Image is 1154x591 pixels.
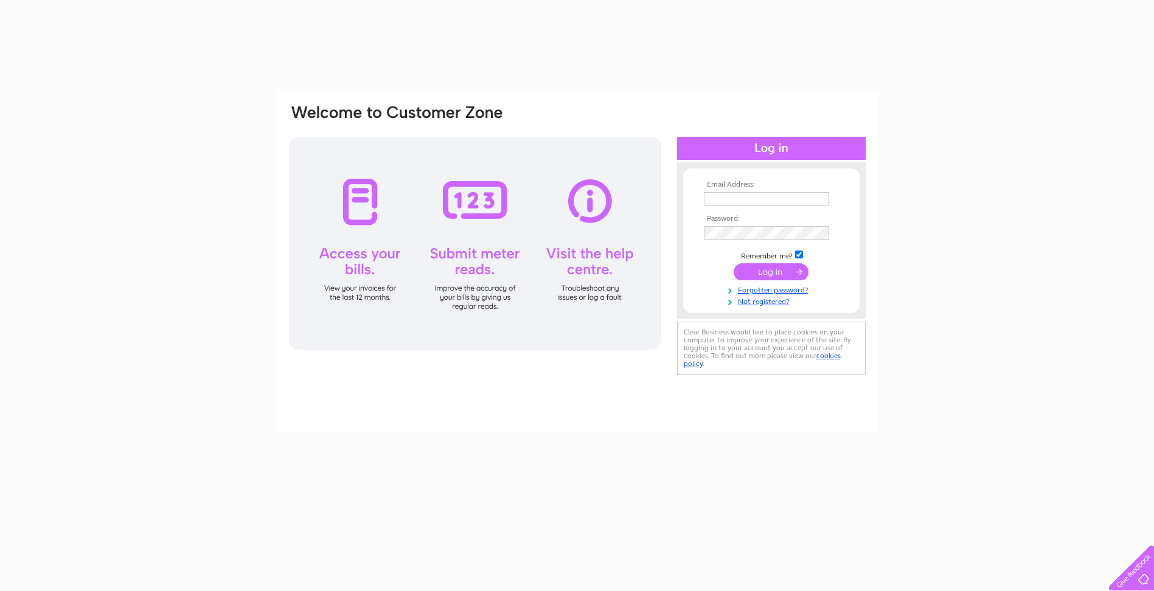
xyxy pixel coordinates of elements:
a: cookies policy [684,351,841,368]
th: Password: [701,215,842,223]
div: Clear Business would like to place cookies on your computer to improve your experience of the sit... [677,322,866,375]
td: Remember me? [701,249,842,261]
input: Submit [734,263,808,280]
th: Email Address: [701,181,842,189]
a: Forgotten password? [704,283,842,295]
a: Not registered? [704,295,842,306]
